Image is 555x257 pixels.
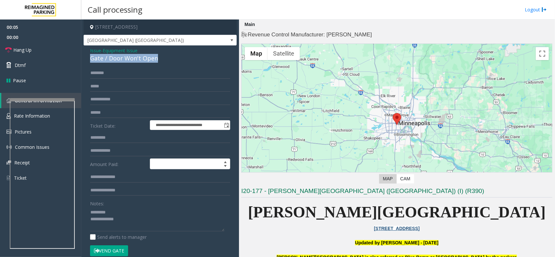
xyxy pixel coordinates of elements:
[15,97,62,104] span: General Information
[101,47,138,54] span: -
[90,47,101,54] span: Issue
[7,161,11,165] img: 'icon'
[7,145,12,150] img: 'icon'
[13,77,26,84] span: Pause
[245,47,268,60] button: Show street map
[90,234,147,240] label: Send alerts to manager
[88,159,148,170] label: Amount Paid:
[542,6,547,13] img: logout
[241,31,552,39] h4: Revenue Control Manufacturer: [PERSON_NAME]
[13,46,32,53] span: Hang Up
[7,98,11,103] img: 'icon'
[223,121,230,130] span: Toggle popup
[7,175,11,181] img: 'icon'
[84,19,237,35] h4: [STREET_ADDRESS]
[374,226,420,231] a: [STREET_ADDRESS]
[84,35,206,45] span: [GEOGRAPHIC_DATA] ([GEOGRAPHIC_DATA])
[221,164,230,169] span: Decrease value
[15,62,26,69] span: Dtmf
[536,47,549,60] button: Toggle fullscreen view
[85,2,146,18] h3: Call processing
[243,19,257,30] div: Main
[241,187,552,198] h3: I20-177 - [PERSON_NAME][GEOGRAPHIC_DATA] ([GEOGRAPHIC_DATA]) (I) (R390)
[393,113,401,125] div: 800 East 28th Street, Minneapolis, MN
[355,240,438,245] font: Updated by [PERSON_NAME] - [DATE]
[1,93,81,108] a: General Information
[525,6,547,13] a: Logout
[396,174,414,184] label: CAM
[90,54,230,63] div: Gate / Door Won't Open
[379,174,397,184] label: Map
[268,47,300,60] button: Show satellite imagery
[103,47,138,54] span: Equipment Issue
[7,130,11,134] img: 'icon'
[90,245,128,256] button: Vend Gate
[248,203,546,221] span: [PERSON_NAME][GEOGRAPHIC_DATA]
[88,120,148,130] label: Ticket Date:
[90,198,104,207] label: Notes:
[7,113,11,119] img: 'icon'
[221,159,230,164] span: Increase value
